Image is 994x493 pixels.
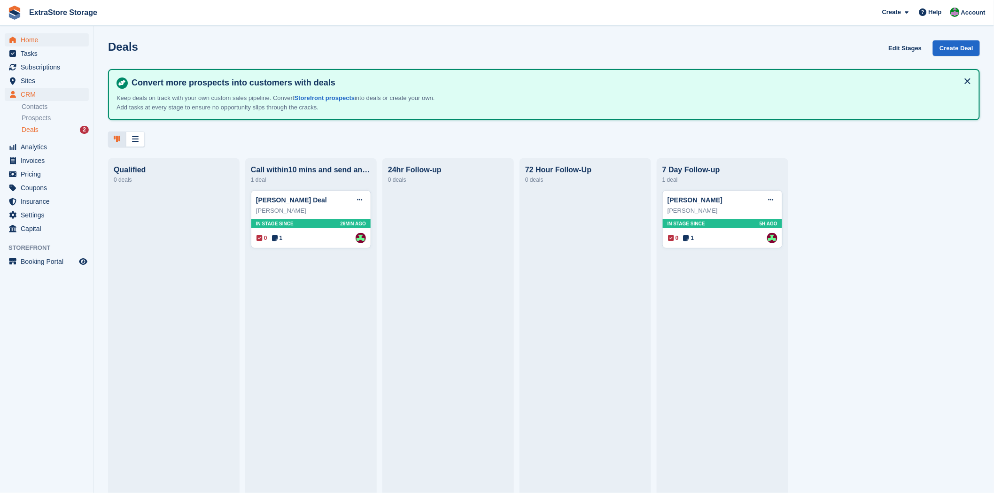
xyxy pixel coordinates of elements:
a: Prospects [22,113,89,123]
span: Settings [21,208,77,222]
div: 2 [80,126,89,134]
a: menu [5,168,89,181]
div: [PERSON_NAME] [668,206,777,216]
h1: Deals [108,40,138,53]
span: Account [961,8,986,17]
span: In stage since [256,220,294,227]
a: menu [5,195,89,208]
span: Coupons [21,181,77,194]
span: Analytics [21,140,77,154]
span: Invoices [21,154,77,167]
div: Qualified [114,166,234,174]
span: In stage since [668,220,705,227]
img: Chelsea Parker [356,233,366,243]
div: 1 deal [662,174,783,185]
p: Keep deals on track with your own custom sales pipeline. Convert into deals or create your own. A... [116,93,445,112]
a: menu [5,74,89,87]
div: 1 deal [251,174,371,185]
span: Capital [21,222,77,235]
div: [PERSON_NAME] [256,206,366,216]
span: Pricing [21,168,77,181]
div: 0 deals [525,174,645,185]
img: Chelsea Parker [767,233,777,243]
div: 72 Hour Follow-Up [525,166,645,174]
span: 0 [668,234,679,242]
a: [PERSON_NAME] [668,196,722,204]
a: ExtraStore Storage [25,5,101,20]
a: Create Deal [933,40,980,56]
a: Preview store [78,256,89,267]
div: 0 deals [388,174,508,185]
span: Booking Portal [21,255,77,268]
img: Grant Daniel [950,8,960,17]
a: menu [5,255,89,268]
div: 24hr Follow-up [388,166,508,174]
span: Prospects [22,114,51,123]
a: menu [5,208,89,222]
a: Edit Stages [885,40,926,56]
a: menu [5,47,89,60]
span: Deals [22,125,39,134]
img: stora-icon-8386f47178a22dfd0bd8f6a31ec36ba5ce8667c1dd55bd0f319d3a0aa187defe.svg [8,6,22,20]
span: Storefront [8,243,93,253]
a: menu [5,33,89,46]
span: 0 [256,234,267,242]
span: Home [21,33,77,46]
div: 7 Day Follow-up [662,166,783,174]
h4: Convert more prospects into customers with deals [128,77,971,88]
span: Sites [21,74,77,87]
span: Tasks [21,47,77,60]
a: Contacts [22,102,89,111]
span: CRM [21,88,77,101]
a: menu [5,140,89,154]
span: 26MIN AGO [340,220,366,227]
a: menu [5,154,89,167]
a: menu [5,222,89,235]
span: Insurance [21,195,77,208]
span: Subscriptions [21,61,77,74]
a: [PERSON_NAME] Deal [256,196,327,204]
div: 0 deals [114,174,234,185]
span: Create [882,8,901,17]
a: Storefront prospects [295,94,355,101]
span: 1 [683,234,694,242]
a: menu [5,88,89,101]
span: 5H AGO [760,220,777,227]
a: menu [5,61,89,74]
a: menu [5,181,89,194]
a: Deals 2 [22,125,89,135]
div: Call within10 mins and send an Intro email [251,166,371,174]
span: 1 [272,234,283,242]
span: Help [929,8,942,17]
